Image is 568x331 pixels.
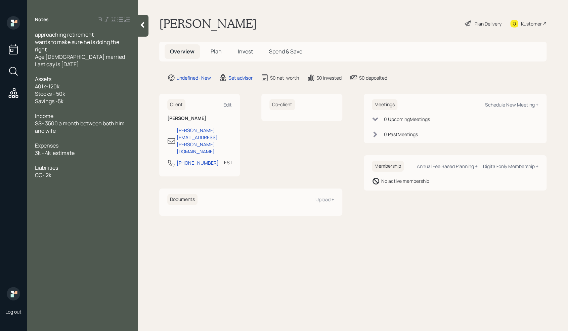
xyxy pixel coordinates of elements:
[417,163,478,169] div: Annual Fee Based Planning +
[35,90,65,97] span: Stocks - 50k
[384,116,430,123] div: 0 Upcoming Meeting s
[167,194,198,205] h6: Documents
[7,287,20,300] img: retirable_logo.png
[35,97,63,105] span: Savings -5k
[35,83,59,90] span: 401k-120k
[238,48,253,55] span: Invest
[224,159,232,166] div: EST
[359,74,387,81] div: $0 deposited
[35,142,58,149] span: Expenses
[521,20,542,27] div: Kustomer
[269,48,302,55] span: Spend & Save
[211,48,222,55] span: Plan
[167,99,185,110] h6: Client
[35,31,94,38] span: approaching retirement
[372,161,404,172] h6: Membership
[269,99,295,110] h6: Co-client
[384,131,418,138] div: 0 Past Meeting s
[35,75,51,83] span: Assets
[483,163,538,169] div: Digital-only Membership +
[35,120,126,134] span: SS- 3500 a month between both him and wife
[159,16,257,31] h1: [PERSON_NAME]
[35,60,79,68] span: Last day is [DATE]
[223,101,232,108] div: Edit
[35,38,120,53] span: wants to make sure he is doing the right
[35,53,125,60] span: Age [DEMOGRAPHIC_DATA] married
[5,308,21,315] div: Log out
[35,112,53,120] span: Income
[35,171,51,179] span: CC- 2k
[316,74,342,81] div: $0 invested
[372,99,397,110] h6: Meetings
[228,74,253,81] div: Set advisor
[177,74,211,81] div: undefined · New
[475,20,501,27] div: Plan Delivery
[381,177,429,184] div: No active membership
[177,159,219,166] div: [PHONE_NUMBER]
[35,16,49,23] label: Notes
[270,74,299,81] div: $0 net-worth
[170,48,194,55] span: Overview
[35,164,58,171] span: Liabilities
[35,149,75,157] span: 3k - 4k estimate
[167,116,232,121] h6: [PERSON_NAME]
[177,127,232,155] div: [PERSON_NAME][EMAIL_ADDRESS][PERSON_NAME][DOMAIN_NAME]
[485,101,538,108] div: Schedule New Meeting +
[315,196,334,203] div: Upload +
